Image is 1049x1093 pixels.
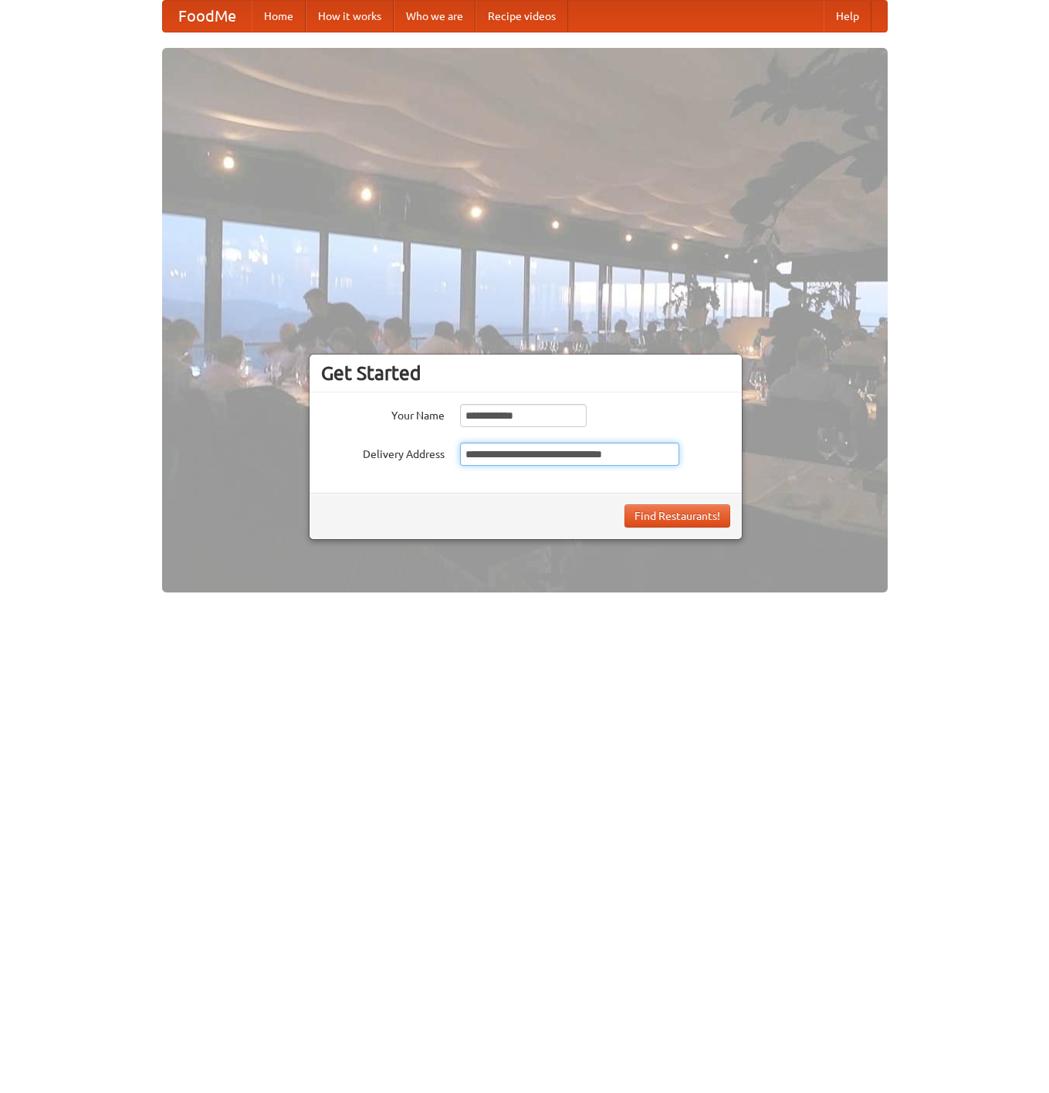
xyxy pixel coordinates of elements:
h3: Get Started [321,362,730,385]
button: Find Restaurants! [624,504,730,528]
a: How it works [306,1,394,32]
label: Delivery Address [321,443,445,462]
label: Your Name [321,404,445,423]
a: Who we are [394,1,475,32]
a: Home [252,1,306,32]
a: Recipe videos [475,1,568,32]
a: FoodMe [163,1,252,32]
a: Help [824,1,871,32]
